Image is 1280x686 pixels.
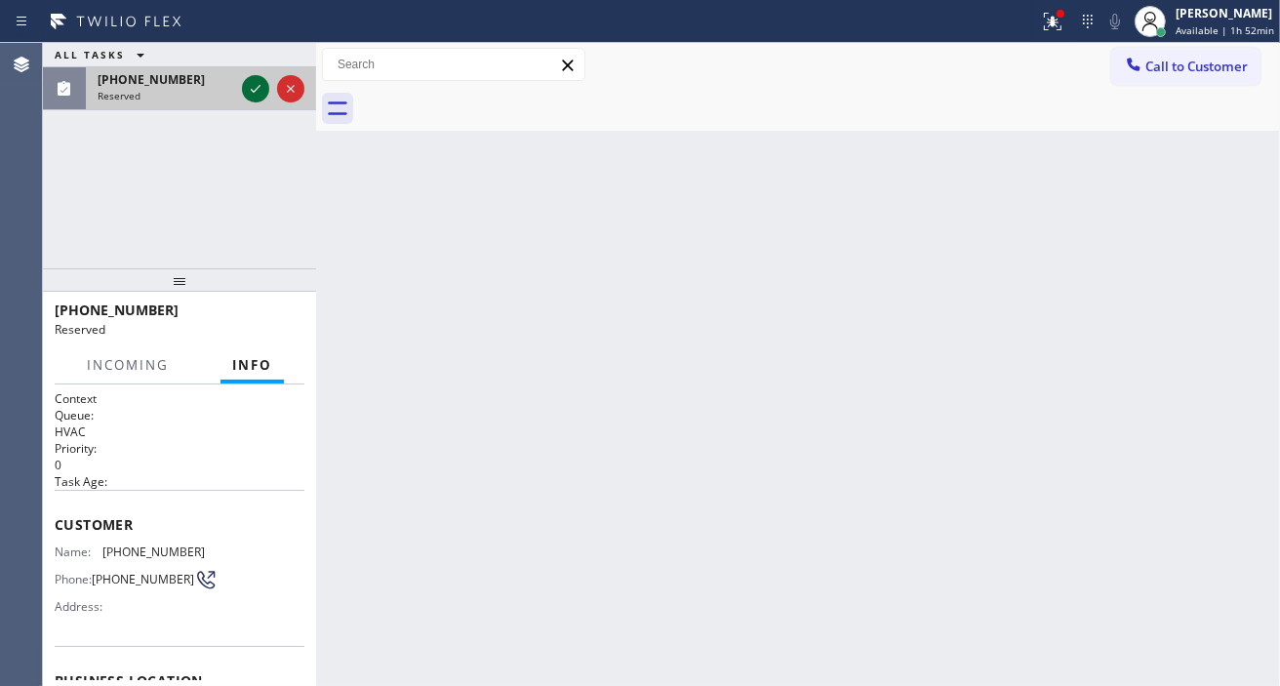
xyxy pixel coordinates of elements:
span: [PHONE_NUMBER] [55,301,179,319]
span: Name: [55,545,102,559]
button: ALL TASKS [43,43,164,66]
span: Phone: [55,572,92,586]
p: HVAC [55,424,304,440]
span: Reserved [55,321,105,338]
span: [PHONE_NUMBER] [98,71,205,88]
h2: Queue: [55,407,304,424]
span: Available | 1h 52min [1176,23,1274,37]
h2: Task Age: [55,473,304,490]
h1: Context [55,390,304,407]
span: Customer [55,515,304,534]
button: Mute [1101,8,1129,35]
button: Info [220,346,284,384]
span: Call to Customer [1145,58,1248,75]
span: Info [232,356,272,374]
div: [PERSON_NAME] [1176,5,1274,21]
span: ALL TASKS [55,48,125,61]
span: Reserved [98,89,140,102]
span: Address: [55,599,106,614]
button: Accept [242,75,269,102]
span: [PHONE_NUMBER] [102,545,205,559]
input: Search [323,49,584,80]
span: Incoming [87,356,169,374]
h2: Priority: [55,440,304,457]
p: 0 [55,457,304,473]
button: Call to Customer [1111,48,1260,85]
button: Reject [277,75,304,102]
button: Incoming [75,346,180,384]
span: [PHONE_NUMBER] [92,572,194,586]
